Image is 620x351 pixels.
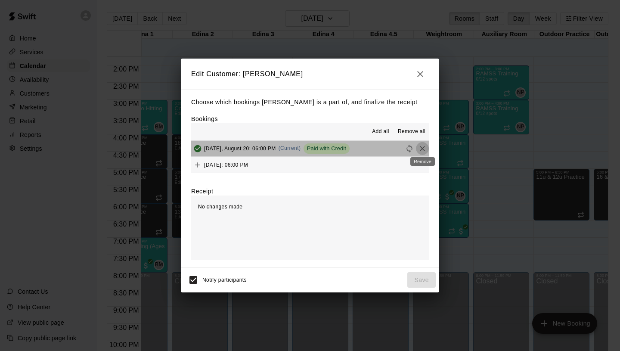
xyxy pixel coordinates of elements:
span: (Current) [279,145,301,151]
button: Add[DATE]: 06:00 PM [191,157,429,173]
div: Remove [410,157,435,166]
span: Remove all [398,127,425,136]
span: [DATE]: 06:00 PM [204,162,248,168]
span: Remove [416,145,429,151]
span: [DATE], August 20: 06:00 PM [204,145,276,151]
button: Remove all [394,125,429,139]
span: No changes made [198,204,242,210]
label: Bookings [191,115,218,122]
p: Choose which bookings [PERSON_NAME] is a part of, and finalize the receipt [191,97,429,108]
button: Added & Paid [191,142,204,155]
span: Paid with Credit [304,145,350,152]
button: Added & Paid[DATE], August 20: 06:00 PM(Current)Paid with CreditRescheduleRemove [191,141,429,157]
button: Add all [367,125,394,139]
label: Receipt [191,187,213,196]
h2: Edit Customer: [PERSON_NAME] [181,59,439,90]
span: Notify participants [202,277,247,283]
span: Add [191,161,204,168]
span: Reschedule [403,145,416,151]
span: Add all [372,127,389,136]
